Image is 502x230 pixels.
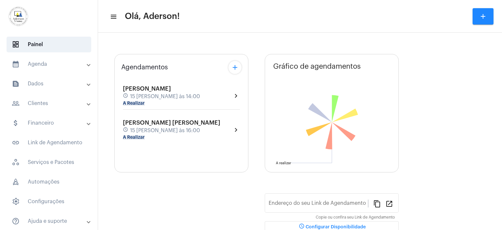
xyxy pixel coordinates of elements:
span: Olá, Aderson! [125,11,180,22]
span: Agendamentos [121,64,168,71]
mat-icon: sidenav icon [110,13,116,21]
mat-icon: add [479,12,487,20]
mat-expansion-panel-header: sidenav iconAjuda e suporte [4,213,98,229]
mat-icon: sidenav icon [12,217,20,225]
mat-chip: A Realizar [123,101,145,106]
text: A realizar [276,161,291,165]
mat-expansion-panel-header: sidenav iconDados [4,76,98,92]
mat-icon: sidenav icon [12,139,20,147]
span: Link de Agendamento [7,135,91,150]
mat-panel-title: Agenda [12,60,87,68]
span: [PERSON_NAME] [PERSON_NAME] [123,120,220,126]
mat-icon: add [231,63,239,71]
mat-chip: A Realizar [123,135,145,140]
mat-hint: Copie ou confira seu Link de Agendamento [316,215,395,220]
mat-icon: open_in_new [385,200,393,207]
mat-icon: sidenav icon [12,119,20,127]
span: Gráfico de agendamentos [273,62,361,70]
mat-panel-title: Dados [12,80,87,88]
span: Painel [7,37,91,52]
mat-icon: chevron_right [232,92,240,100]
span: sidenav icon [12,158,20,166]
span: sidenav icon [12,178,20,186]
mat-icon: sidenav icon [12,99,20,107]
mat-icon: content_copy [373,200,381,207]
span: Automações [7,174,91,190]
mat-panel-title: Clientes [12,99,87,107]
span: 15 [PERSON_NAME] às 14:00 [130,94,200,99]
mat-panel-title: Financeiro [12,119,87,127]
mat-icon: schedule [123,93,129,100]
span: Configurações [7,194,91,209]
img: d7e3195d-0907-1efa-a796-b593d293ae59.png [5,3,31,29]
mat-icon: schedule [123,127,129,134]
span: 15 [PERSON_NAME] às 16:00 [130,128,200,133]
span: Serviços e Pacotes [7,154,91,170]
mat-panel-title: Ajuda e suporte [12,217,87,225]
mat-expansion-panel-header: sidenav iconFinanceiro [4,115,98,131]
span: [PERSON_NAME] [123,86,171,92]
mat-expansion-panel-header: sidenav iconAgenda [4,56,98,72]
span: sidenav icon [12,198,20,205]
span: Configurar Disponibilidade [298,225,366,229]
mat-icon: sidenav icon [12,60,20,68]
span: sidenav icon [12,41,20,48]
mat-expansion-panel-header: sidenav iconClientes [4,96,98,111]
mat-icon: sidenav icon [12,80,20,88]
input: Link [269,202,368,207]
mat-icon: chevron_right [232,126,240,134]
